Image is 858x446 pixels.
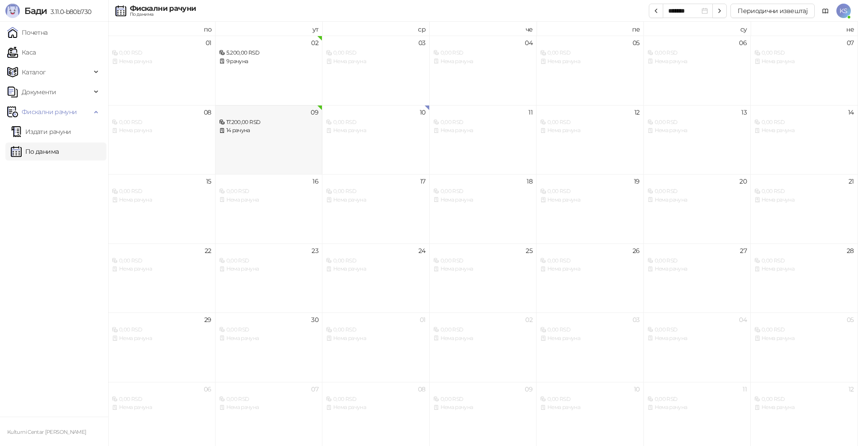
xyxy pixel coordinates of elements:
th: че [430,22,537,36]
div: Нема рачуна [647,265,747,273]
div: Нема рачуна [540,126,640,135]
div: 21 [849,178,854,184]
td: 2025-09-06 [644,36,751,105]
div: 0,00 RSD [112,326,211,334]
div: 0,00 RSD [540,257,640,265]
div: Нема рачуна [326,265,426,273]
div: 5.200,00 RSD [219,49,319,57]
div: 18 [527,178,532,184]
div: 0,00 RSD [540,118,640,127]
div: 0,00 RSD [754,257,854,265]
div: Нема рачуна [112,196,211,204]
div: Нема рачуна [433,265,533,273]
div: Нема рачуна [540,403,640,412]
span: Каталог [22,63,46,81]
td: 2025-09-05 [537,36,644,105]
div: 10 [634,386,640,392]
a: Почетна [7,23,48,41]
div: 0,00 RSD [219,187,319,196]
td: 2025-09-17 [322,174,430,244]
th: ср [322,22,430,36]
div: Нема рачуна [540,334,640,343]
td: 2025-09-28 [751,244,858,313]
div: 29 [204,317,211,323]
div: 27 [740,248,747,254]
div: По данима [130,12,196,17]
td: 2025-09-16 [216,174,323,244]
td: 2025-09-08 [108,105,216,175]
div: 0,00 RSD [433,118,533,127]
div: 30 [311,317,318,323]
div: Нема рачуна [433,196,533,204]
img: Logo [5,4,20,18]
th: су [644,22,751,36]
div: Нема рачуна [754,196,854,204]
div: 04 [739,317,747,323]
div: 16 [312,178,318,184]
div: 15 [206,178,211,184]
div: Нема рачуна [433,403,533,412]
div: 0,00 RSD [219,326,319,334]
div: 26 [633,248,640,254]
div: Нема рачуна [754,403,854,412]
div: 0,00 RSD [754,118,854,127]
div: 28 [847,248,854,254]
div: Нема рачуна [647,196,747,204]
td: 2025-09-21 [751,174,858,244]
div: 20 [739,178,747,184]
div: Нема рачуна [540,196,640,204]
th: не [751,22,858,36]
div: 23 [312,248,318,254]
div: 0,00 RSD [754,326,854,334]
div: 0,00 RSD [112,118,211,127]
div: 03 [633,317,640,323]
div: 0,00 RSD [219,395,319,404]
button: Периодични извештај [730,4,815,18]
td: 2025-09-02 [216,36,323,105]
div: Нема рачуна [112,265,211,273]
div: 01 [420,317,426,323]
div: Фискални рачуни [130,5,196,12]
th: по [108,22,216,36]
div: Нема рачуна [219,196,319,204]
div: Нема рачуна [112,403,211,412]
td: 2025-09-27 [644,244,751,313]
div: 05 [847,317,854,323]
div: 0,00 RSD [433,187,533,196]
td: 2025-09-10 [322,105,430,175]
th: ут [216,22,323,36]
td: 2025-09-11 [430,105,537,175]
div: 02 [525,317,532,323]
div: 0,00 RSD [433,257,533,265]
div: Нема рачуна [112,57,211,66]
div: Нема рачуна [647,334,747,343]
div: Нема рачуна [326,126,426,135]
div: 0,00 RSD [112,257,211,265]
td: 2025-09-15 [108,174,216,244]
div: Нема рачуна [326,196,426,204]
td: 2025-09-09 [216,105,323,175]
div: 0,00 RSD [326,49,426,57]
div: 0,00 RSD [647,118,747,127]
div: 22 [205,248,211,254]
div: Нема рачуна [754,265,854,273]
div: Нема рачуна [326,334,426,343]
div: 12 [849,386,854,392]
div: 0,00 RSD [754,395,854,404]
td: 2025-09-04 [430,36,537,105]
div: 0,00 RSD [647,395,747,404]
div: Нема рачуна [326,403,426,412]
div: 0,00 RSD [433,49,533,57]
div: 24 [418,248,426,254]
div: 14 [848,109,854,115]
td: 2025-10-01 [322,313,430,382]
td: 2025-09-29 [108,313,216,382]
td: 2025-09-19 [537,174,644,244]
div: 0,00 RSD [112,187,211,196]
td: 2025-10-04 [644,313,751,382]
div: 0,00 RSD [647,187,747,196]
div: Нема рачуна [219,265,319,273]
div: 0,00 RSD [647,257,747,265]
td: 2025-09-22 [108,244,216,313]
div: 17 [420,178,426,184]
